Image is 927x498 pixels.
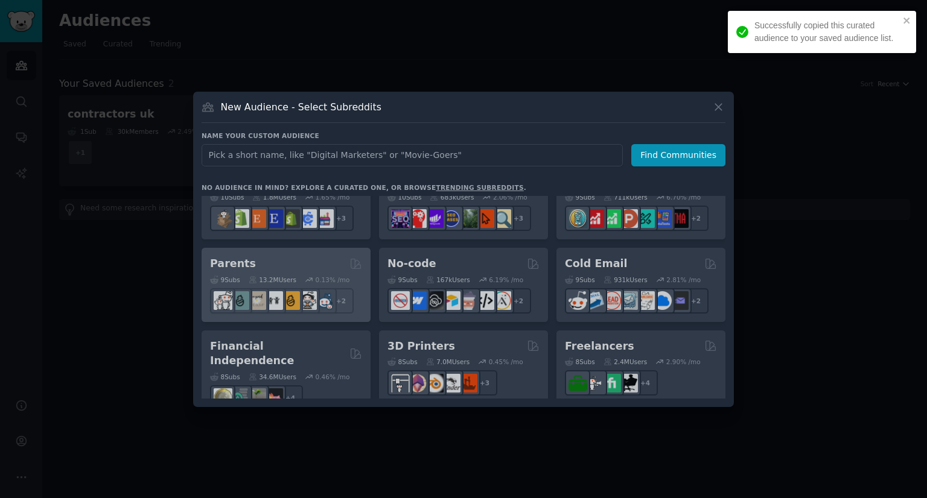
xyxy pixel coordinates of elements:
input: Pick a short name, like "Digital Marketers" or "Movie-Goers" [202,144,623,166]
h3: New Audience - Select Subreddits [221,101,381,113]
button: close [903,16,911,25]
h3: Name your custom audience [202,131,725,140]
div: Successfully copied this curated audience to your saved audience list. [754,19,899,45]
div: No audience in mind? Explore a curated one, or browse . [202,183,526,192]
button: Find Communities [631,144,725,166]
a: trending subreddits [436,184,523,191]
